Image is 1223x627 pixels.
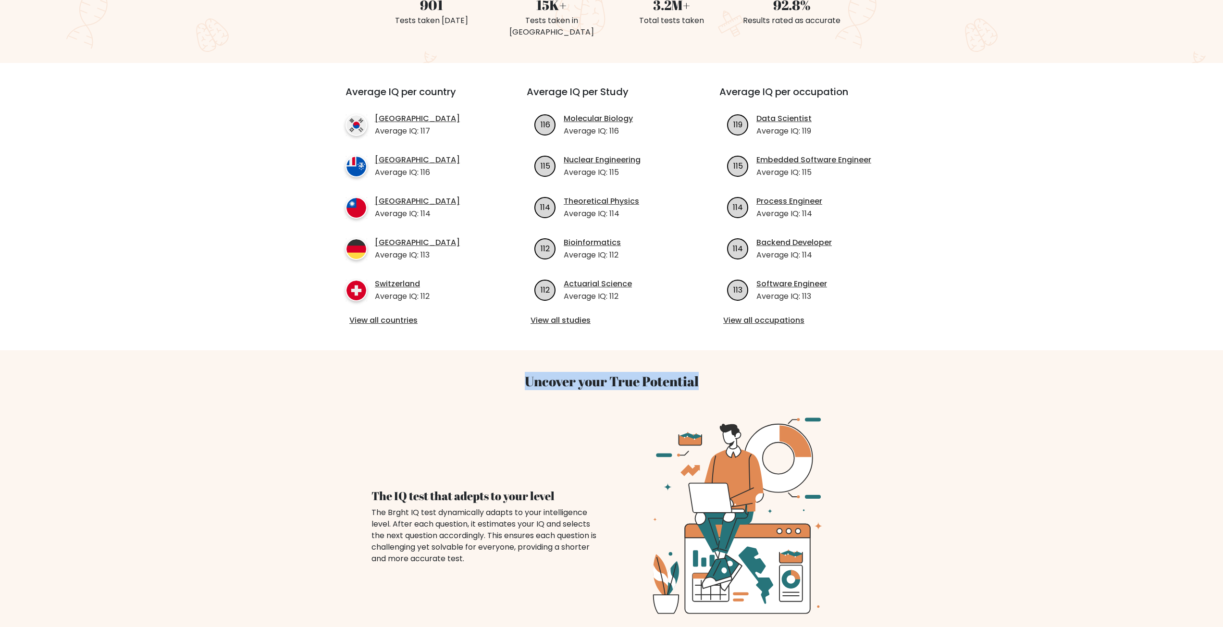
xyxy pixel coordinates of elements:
a: Bioinformatics [564,237,621,248]
p: Average IQ: 116 [375,167,460,178]
text: 112 [541,284,550,295]
img: country [346,114,367,136]
text: 112 [541,243,550,254]
a: Software Engineer [756,278,827,290]
a: [GEOGRAPHIC_DATA] [375,154,460,166]
text: 114 [540,201,550,212]
a: [GEOGRAPHIC_DATA] [375,113,460,124]
a: View all occupations [723,315,885,326]
text: 115 [541,160,550,171]
p: Average IQ: 116 [564,125,633,137]
h4: The IQ test that adepts to your level [371,489,600,503]
div: The Brght IQ test dynamically adapts to your intelligence level. After each question, it estimate... [371,507,600,565]
a: [GEOGRAPHIC_DATA] [375,237,460,248]
a: View all studies [531,315,692,326]
text: 114 [733,201,743,212]
a: Theoretical Physics [564,196,639,207]
h3: Uncover your True Potential [300,373,923,390]
a: Molecular Biology [564,113,633,124]
a: [GEOGRAPHIC_DATA] [375,196,460,207]
text: 115 [733,160,743,171]
p: Average IQ: 115 [564,167,641,178]
p: Average IQ: 113 [375,249,460,261]
p: Average IQ: 113 [756,291,827,302]
a: Backend Developer [756,237,832,248]
div: Results rated as accurate [738,15,846,26]
img: country [346,280,367,301]
a: Embedded Software Engineer [756,154,871,166]
img: country [346,156,367,177]
div: Tests taken [DATE] [377,15,486,26]
text: 114 [733,243,743,254]
text: 119 [733,119,742,130]
text: 116 [541,119,550,130]
p: Average IQ: 112 [375,291,430,302]
a: Actuarial Science [564,278,632,290]
p: Average IQ: 114 [564,208,639,220]
p: Average IQ: 117 [375,125,460,137]
p: Average IQ: 114 [756,249,832,261]
a: Switzerland [375,278,430,290]
p: Average IQ: 114 [375,208,460,220]
div: Tests taken in [GEOGRAPHIC_DATA] [497,15,606,38]
div: Total tests taken [618,15,726,26]
p: Average IQ: 114 [756,208,822,220]
p: Average IQ: 112 [564,291,632,302]
p: Average IQ: 119 [756,125,812,137]
h3: Average IQ per Study [527,86,696,109]
a: View all countries [349,315,488,326]
p: Average IQ: 115 [756,167,871,178]
a: Process Engineer [756,196,822,207]
p: Average IQ: 112 [564,249,621,261]
a: Nuclear Engineering [564,154,641,166]
h3: Average IQ per country [346,86,492,109]
img: country [346,238,367,260]
img: country [346,197,367,219]
a: Data Scientist [756,113,812,124]
h3: Average IQ per occupation [719,86,889,109]
text: 113 [733,284,742,295]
